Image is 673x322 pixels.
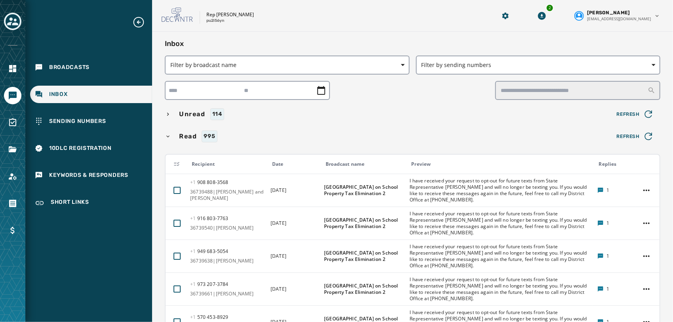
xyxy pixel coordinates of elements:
button: Unread114 [165,108,607,120]
button: Filter by broadcast name [165,56,410,75]
span: Filter by sending numbers [421,61,655,69]
span: [DATE] [271,220,286,226]
span: Refresh [617,131,654,142]
span: +1 [190,314,197,320]
div: 995 [202,130,217,142]
button: Refresh [610,128,660,144]
a: Navigate to Keywords & Responders [30,167,152,184]
span: 1 [607,187,610,194]
span: [GEOGRAPHIC_DATA] on School Property Tax Elimination 2 [324,217,404,230]
span: 570 453 - 8929 [190,314,228,320]
span: Sending Numbers [49,117,106,125]
span: +1 [190,215,197,222]
span: Filter by broadcast name [170,61,404,69]
button: Expand sub nav menu [132,16,151,29]
span: 10DLC Registration [49,144,112,152]
button: Read995 [165,130,610,142]
span: 1 [607,286,610,292]
span: I have received your request to opt-out for future texts from State Representative [PERSON_NAME] ... [410,276,592,302]
span: Keywords & Responders [49,171,128,179]
span: 36739488|[PERSON_NAME] and [PERSON_NAME] [190,189,265,201]
button: Refresh [610,106,660,122]
span: [PERSON_NAME] [587,10,630,16]
span: Broadcasts [49,63,90,71]
span: 1 [607,220,610,226]
button: Toggle account select drawer [4,13,21,30]
span: 916 803 - 7763 [190,215,228,222]
div: 2 [546,4,554,12]
span: 36739661|[PERSON_NAME] [190,291,265,297]
span: +1 [190,248,197,255]
div: Date [272,161,319,167]
span: [GEOGRAPHIC_DATA] on School Property Tax Elimination 2 [324,283,404,295]
span: [DATE] [271,187,286,194]
span: Refresh [617,109,654,120]
div: Replies [599,161,635,167]
span: [GEOGRAPHIC_DATA] on School Property Tax Elimination 2 [324,184,404,197]
button: Filter by sending numbers [416,56,661,75]
a: Navigate to Billing [4,222,21,239]
span: I have received your request to opt-out for future texts from State Representative [PERSON_NAME] ... [410,178,592,203]
button: User settings [571,6,663,25]
div: Preview [411,161,592,167]
span: +1 [190,179,197,186]
a: Navigate to Orders [4,195,21,212]
h2: Inbox [165,38,660,49]
a: Navigate to 10DLC Registration [30,140,152,157]
a: Navigate to Sending Numbers [30,113,152,130]
a: Navigate to Short Links [30,194,152,213]
span: [DATE] [271,286,286,292]
span: I have received your request to opt-out for future texts from State Representative [PERSON_NAME] ... [410,243,592,269]
p: pu2l56yn [206,18,224,24]
div: Recipient [192,161,265,167]
button: Download Menu [535,9,549,23]
span: [EMAIL_ADDRESS][DOMAIN_NAME] [587,16,651,22]
span: 973 207 - 3784 [190,281,228,287]
span: 36739638|[PERSON_NAME] [190,258,265,264]
span: [GEOGRAPHIC_DATA] on School Property Tax Elimination 2 [324,250,404,263]
span: 36739540|[PERSON_NAME] [190,225,265,231]
a: Navigate to Broadcasts [30,59,152,76]
p: Rep [PERSON_NAME] [206,11,254,18]
span: Read [177,132,198,141]
span: Short Links [51,198,89,208]
a: Navigate to Messaging [4,87,21,104]
a: Navigate to Inbox [30,86,152,103]
span: [DATE] [271,253,286,259]
a: Navigate to Files [4,141,21,158]
a: Navigate to Account [4,168,21,185]
span: Inbox [49,90,68,98]
a: Navigate to Home [4,60,21,77]
span: 1 [607,253,610,259]
span: I have received your request to opt-out for future texts from State Representative [PERSON_NAME] ... [410,211,592,236]
span: +1 [190,281,197,287]
span: Unread [177,109,207,119]
div: Broadcast name [326,161,404,167]
span: 908 808 - 3568 [190,179,228,186]
button: Manage global settings [498,9,513,23]
a: Navigate to Surveys [4,114,21,131]
span: 949 683 - 5054 [190,248,228,255]
div: 114 [210,108,224,120]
